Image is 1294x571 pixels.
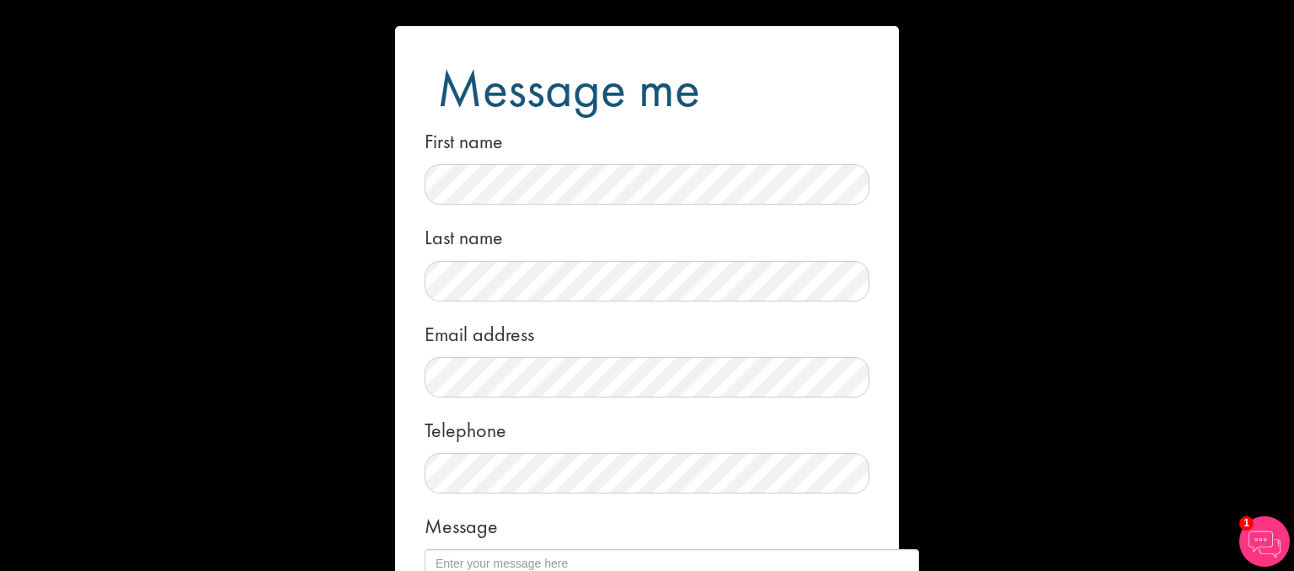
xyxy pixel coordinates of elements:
img: Chatbot [1239,516,1290,567]
label: First name [425,121,503,156]
label: Email address [425,314,534,349]
label: Last name [425,217,503,252]
label: Telephone [425,410,506,445]
h1: Message me [437,68,857,109]
label: Message [425,506,498,541]
span: 1 [1239,516,1254,531]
